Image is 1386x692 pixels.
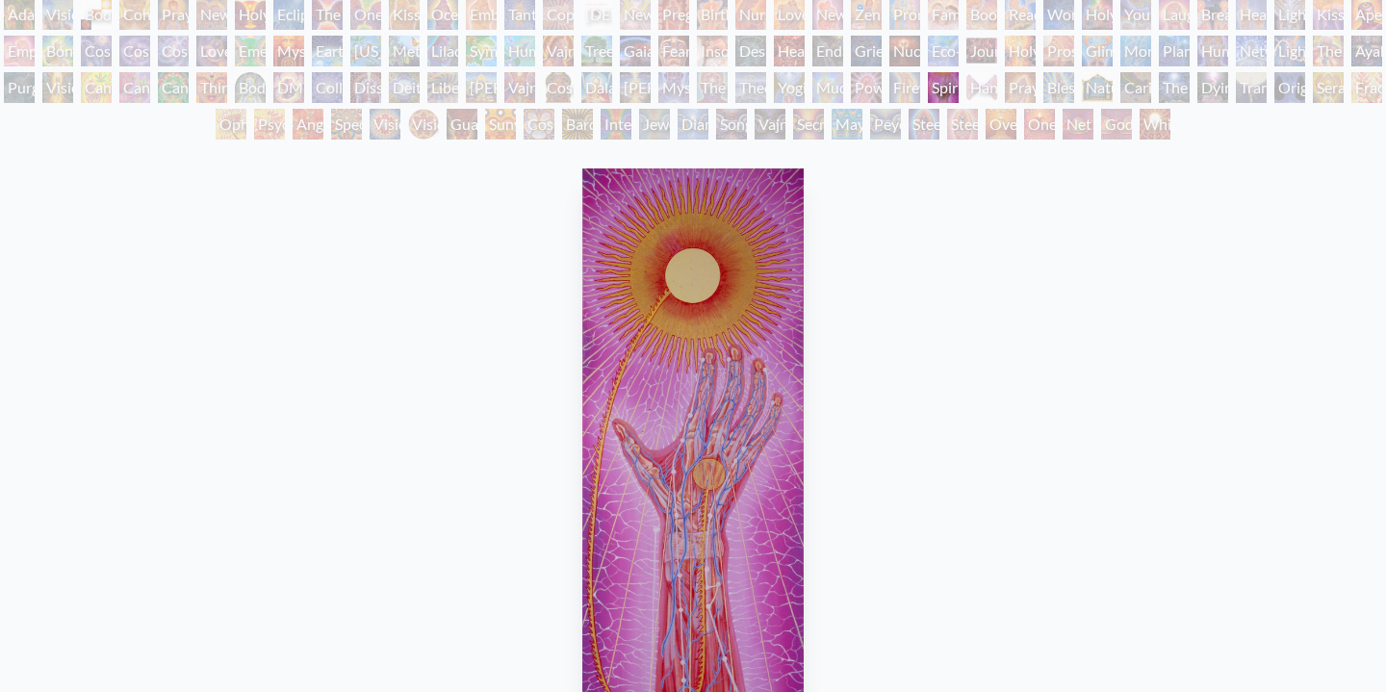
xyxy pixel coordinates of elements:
div: Cosmic [DEMOGRAPHIC_DATA] [543,72,574,103]
div: Lilacs [427,36,458,66]
div: Purging [4,72,35,103]
div: Vision Crystal [370,109,400,140]
div: Gaia [620,36,651,66]
div: The Soul Finds It's Way [1159,72,1190,103]
div: Bond [42,36,73,66]
div: Metamorphosis [389,36,420,66]
div: [PERSON_NAME] [466,72,497,103]
div: Bardo Being [562,109,593,140]
div: Networks [1236,36,1267,66]
div: Ophanic Eyelash [216,109,246,140]
div: Cosmic Elf [524,109,554,140]
div: Ayahuasca Visitation [1351,36,1382,66]
div: Cannabis Sutra [119,72,150,103]
div: Yogi & the Möbius Sphere [774,72,805,103]
div: Cosmic Creativity [81,36,112,66]
div: Secret Writing Being [793,109,824,140]
div: Despair [735,36,766,66]
div: Monochord [1120,36,1151,66]
div: Vajra Guru [504,72,535,103]
div: The Seer [697,72,728,103]
div: Deities & Demons Drinking from the Milky Pool [389,72,420,103]
div: Caring [1120,72,1151,103]
div: [US_STATE] Song [350,36,381,66]
div: Fear [658,36,689,66]
div: Oversoul [986,109,1016,140]
div: Vajra Horse [543,36,574,66]
div: Mayan Being [832,109,862,140]
div: Godself [1101,109,1132,140]
div: Vision [PERSON_NAME] [408,109,439,140]
div: Cosmic Artist [119,36,150,66]
div: Holy Fire [1005,36,1036,66]
div: Empowerment [4,36,35,66]
div: Song of Vajra Being [716,109,747,140]
div: Jewel Being [639,109,670,140]
div: Cannabacchus [158,72,189,103]
div: Glimpsing the Empyrean [1082,36,1113,66]
div: Eco-Atlas [928,36,959,66]
div: Psychomicrograph of a Fractal Paisley Cherub Feather Tip [254,109,285,140]
div: Human Geometry [1197,36,1228,66]
div: Mystic Eye [658,72,689,103]
div: Collective Vision [312,72,343,103]
div: DMT - The Spirit Molecule [273,72,304,103]
div: Endarkenment [812,36,843,66]
div: Diamond Being [678,109,708,140]
div: Dalai Lama [581,72,612,103]
div: Hands that See [966,72,997,103]
div: Interbeing [601,109,631,140]
div: Angel Skin [293,109,323,140]
div: Vision Tree [42,72,73,103]
div: Grieving [851,36,882,66]
div: Mysteriosa 2 [273,36,304,66]
div: Praying Hands [1005,72,1036,103]
div: Power to the Peaceful [851,72,882,103]
div: Guardian of Infinite Vision [447,109,477,140]
div: Nuclear Crucifixion [889,36,920,66]
div: Fractal Eyes [1351,72,1382,103]
div: White Light [1140,109,1170,140]
div: Humming Bird [504,36,535,66]
div: Dissectional Art for Tool's Lateralus CD [350,72,381,103]
div: Emerald Grail [235,36,266,66]
div: Headache [774,36,805,66]
div: Spectral Lotus [331,109,362,140]
div: [PERSON_NAME] [620,72,651,103]
div: Theologue [735,72,766,103]
div: Cannabis Mudra [81,72,112,103]
div: Planetary Prayers [1159,36,1190,66]
div: One [1024,109,1055,140]
div: Spirit Animates the Flesh [928,72,959,103]
div: Blessing Hand [1043,72,1074,103]
div: Steeplehead 1 [909,109,939,140]
div: Net of Being [1063,109,1093,140]
div: Love is a Cosmic Force [196,36,227,66]
div: Dying [1197,72,1228,103]
div: Original Face [1274,72,1305,103]
div: Sunyata [485,109,516,140]
div: The Shulgins and their Alchemical Angels [1313,36,1344,66]
div: Seraphic Transport Docking on the Third Eye [1313,72,1344,103]
div: Firewalking [889,72,920,103]
div: Cosmic Lovers [158,36,189,66]
div: Journey of the Wounded Healer [966,36,997,66]
div: Transfiguration [1236,72,1267,103]
div: Earth Energies [312,36,343,66]
div: Mudra [812,72,843,103]
div: Insomnia [697,36,728,66]
div: Tree & Person [581,36,612,66]
div: Steeplehead 2 [947,109,978,140]
div: Nature of Mind [1082,72,1113,103]
div: Vajra Being [755,109,785,140]
div: Body/Mind as a Vibratory Field of Energy [235,72,266,103]
div: Liberation Through Seeing [427,72,458,103]
div: Symbiosis: Gall Wasp & Oak Tree [466,36,497,66]
div: Lightworker [1274,36,1305,66]
div: Prostration [1043,36,1074,66]
div: Third Eye Tears of Joy [196,72,227,103]
div: Peyote Being [870,109,901,140]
